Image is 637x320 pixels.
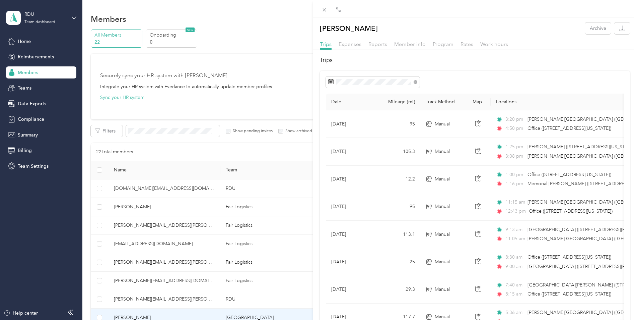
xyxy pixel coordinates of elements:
td: [DATE] [326,221,376,248]
span: 3:20 pm [505,116,524,123]
span: 11:15 am [505,199,524,206]
span: 5:36 am [505,309,524,316]
span: Manual [435,175,450,183]
td: [DATE] [326,166,376,193]
span: Expenses [339,41,361,47]
span: Program [433,41,453,47]
th: Date [326,94,376,110]
span: 9:13 am [505,226,524,233]
td: [DATE] [326,276,376,304]
th: Map [467,94,491,110]
th: Track Method [420,94,467,110]
span: Office ([STREET_ADDRESS][US_STATE]) [529,208,613,214]
span: 9:00 am [505,263,524,270]
td: 12.2 [376,166,420,193]
button: Archive [585,22,611,34]
span: 7:40 am [505,281,524,289]
span: Manual [435,148,450,155]
span: Manual [435,286,450,293]
h2: Trips [320,56,630,65]
span: 1:16 pm [505,180,524,188]
span: 12:43 pm [505,208,526,215]
span: Memorial [PERSON_NAME] ([STREET_ADDRESS]) [527,181,632,186]
p: [PERSON_NAME] [320,22,378,34]
span: 11:05 am [505,235,524,243]
span: Rates [461,41,473,47]
span: Office ([STREET_ADDRESS][US_STATE]) [527,125,611,131]
td: [DATE] [326,110,376,138]
span: Manual [435,120,450,128]
span: Work hours [480,41,508,47]
td: 105.3 [376,138,420,165]
td: 95 [376,110,420,138]
td: 25 [376,248,420,276]
span: Reports [368,41,387,47]
span: Trips [320,41,332,47]
span: Manual [435,231,450,238]
span: 4:50 pm [505,125,524,132]
span: 1:00 pm [505,171,524,178]
td: [DATE] [326,248,376,276]
td: 113.1 [376,221,420,248]
span: 1:25 pm [505,143,524,151]
span: 8:15 am [505,290,524,298]
span: Office ([STREET_ADDRESS][US_STATE]) [527,254,611,260]
span: [PERSON_NAME] ([STREET_ADDRESS][US_STATE]) [527,144,636,150]
iframe: Everlance-gr Chat Button Frame [599,282,637,320]
span: Member info [394,41,426,47]
td: 95 [376,193,420,221]
span: 8:30 am [505,254,524,261]
td: [DATE] [326,193,376,221]
span: Office ([STREET_ADDRESS][US_STATE]) [527,291,611,297]
span: Manual [435,203,450,210]
td: 29.3 [376,276,420,304]
span: Office ([STREET_ADDRESS][US_STATE]) [527,172,611,177]
th: Mileage (mi) [376,94,420,110]
span: Manual [435,258,450,266]
td: [DATE] [326,138,376,165]
span: 3:08 pm [505,153,524,160]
